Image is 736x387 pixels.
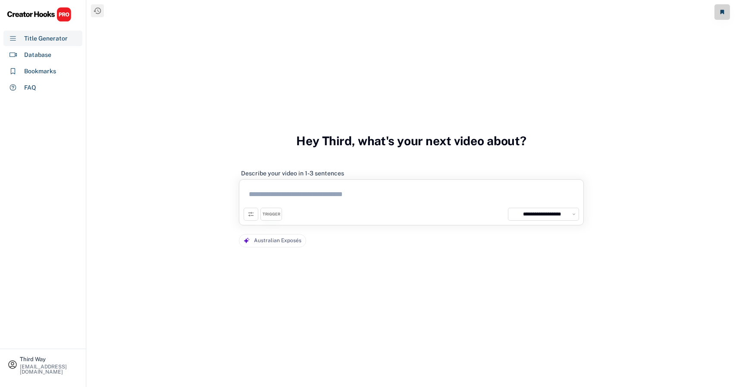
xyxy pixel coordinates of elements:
[263,212,280,217] div: TRIGGER
[24,34,68,43] div: Title Generator
[20,356,78,362] div: Third Way
[24,67,56,76] div: Bookmarks
[24,50,51,59] div: Database
[241,169,344,177] div: Describe your video in 1-3 sentences
[24,83,36,92] div: FAQ
[511,210,518,218] img: yH5BAEAAAAALAAAAAABAAEAAAIBRAA7
[254,234,301,247] div: Australian Exposés
[20,364,78,375] div: [EMAIL_ADDRESS][DOMAIN_NAME]
[7,7,72,22] img: CHPRO%20Logo.svg
[296,125,526,157] h3: Hey Third, what's your next video about?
